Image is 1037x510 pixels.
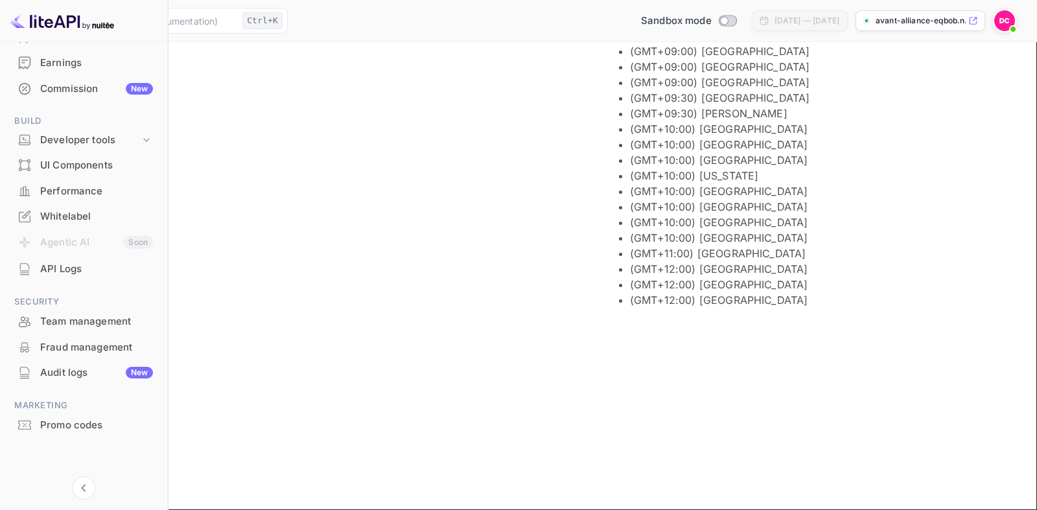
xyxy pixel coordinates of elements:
li: (GMT+10:00) [GEOGRAPHIC_DATA] [630,152,998,168]
li: (GMT+10:00) [GEOGRAPHIC_DATA] [630,121,998,137]
li: (GMT+09:00) [GEOGRAPHIC_DATA] [630,59,998,75]
a: UI Components [8,153,159,177]
div: Promo codes [8,413,159,438]
li: (GMT+09:30) [PERSON_NAME] [630,106,998,121]
div: New [126,367,153,378]
a: Whitelabel [8,204,159,228]
img: LiteAPI logo [10,10,114,31]
div: [DATE] — [DATE] [775,15,839,27]
li: (GMT+10:00) [GEOGRAPHIC_DATA] [630,230,998,246]
li: (GMT+12:00) [GEOGRAPHIC_DATA] [630,277,998,292]
div: API Logs [8,257,159,282]
div: Commission [40,82,153,97]
a: CommissionNew [8,76,159,100]
li: (GMT+12:00) [GEOGRAPHIC_DATA] [630,261,998,277]
div: Team management [40,314,153,329]
div: Developer tools [40,133,140,148]
div: New [126,83,153,95]
div: Earnings [40,56,153,71]
div: Audit logsNew [8,360,159,386]
div: Whitelabel [40,209,153,224]
div: Developer tools [8,129,159,152]
div: Switch to Production mode [636,14,741,29]
div: API Logs [40,262,153,277]
div: Whitelabel [8,204,159,229]
div: Ctrl+K [242,12,283,29]
li: (GMT+12:00) [GEOGRAPHIC_DATA] [630,292,998,308]
button: Collapse navigation [72,476,95,500]
li: (GMT+11:00) [GEOGRAPHIC_DATA] [630,246,998,261]
div: UI Components [40,158,153,173]
a: Performance [8,179,159,203]
span: Marketing [8,399,159,413]
div: Earnings [8,51,159,76]
li: (GMT+10:00) [GEOGRAPHIC_DATA] [630,137,998,152]
li: (GMT+10:00) [US_STATE] [630,168,998,183]
a: Audit logsNew [8,360,159,384]
span: Security [8,295,159,309]
img: Dale Castaldi [994,10,1015,31]
li: (GMT+10:00) [GEOGRAPHIC_DATA] [630,214,998,230]
h6: Settings [16,74,1021,82]
a: Promo codes [8,413,159,437]
li: (GMT+10:00) [GEOGRAPHIC_DATA] [630,183,998,199]
div: account-settings tabs [16,99,1021,114]
a: Customers [8,25,159,49]
span: Build [8,114,159,128]
div: Performance [8,179,159,204]
div: Promo codes [40,418,153,433]
li: (GMT+09:00) [GEOGRAPHIC_DATA] [630,75,998,90]
div: Fraud management [40,340,153,355]
a: Fraud management [8,335,159,359]
p: avant-alliance-eqbob.n... [876,15,966,27]
a: Earnings [8,51,159,75]
div: Team management [8,309,159,334]
div: CommissionNew [8,76,159,102]
div: Fraud management [8,335,159,360]
li: (GMT+10:00) [GEOGRAPHIC_DATA] [630,199,998,214]
a: Team management [8,309,159,333]
li: (GMT+09:30) [GEOGRAPHIC_DATA] [630,90,998,106]
div: UI Components [8,153,159,178]
span: Sandbox mode [641,14,712,29]
a: API Logs [8,257,159,281]
li: (GMT+09:00) [GEOGRAPHIC_DATA] [630,43,998,59]
div: Audit logs [40,365,153,380]
div: Performance [40,184,153,199]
